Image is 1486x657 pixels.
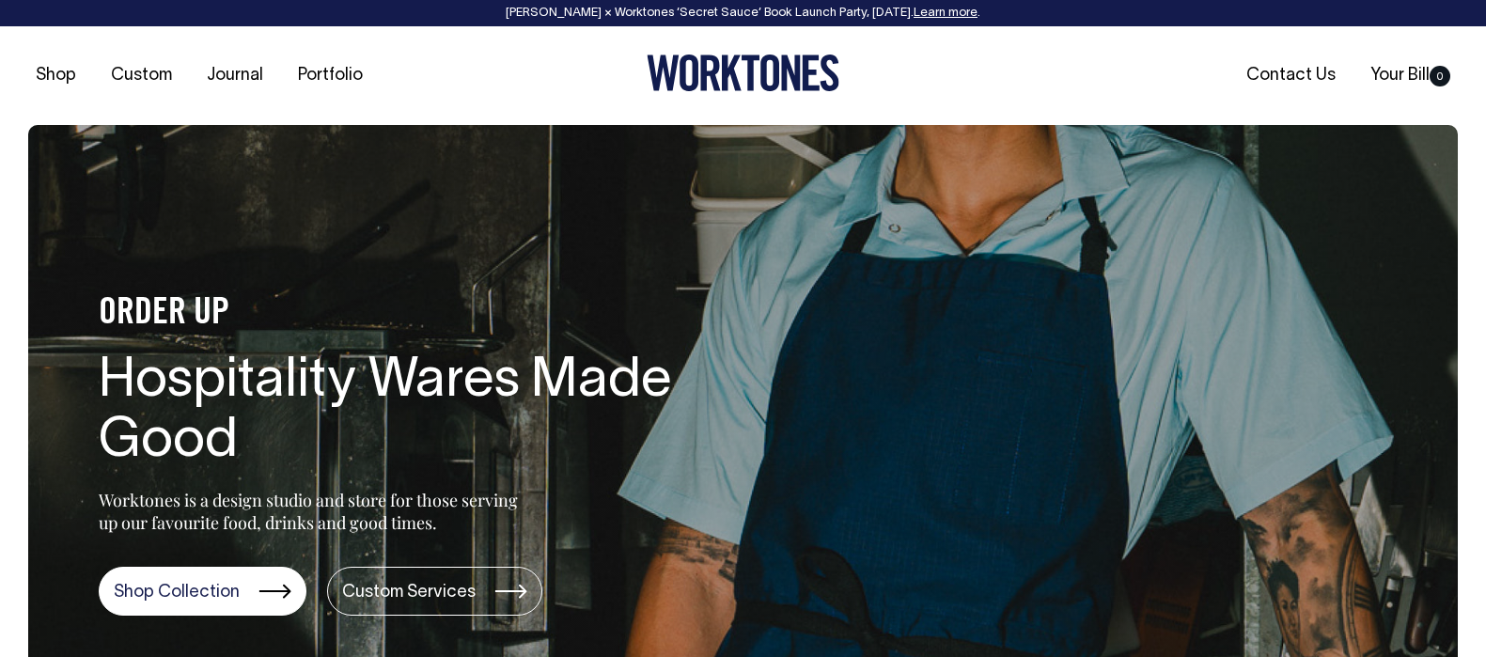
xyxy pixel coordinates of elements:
[1239,60,1343,91] a: Contact Us
[327,567,542,616] a: Custom Services
[914,8,978,19] a: Learn more
[199,60,271,91] a: Journal
[290,60,370,91] a: Portfolio
[103,60,180,91] a: Custom
[99,489,526,534] p: Worktones is a design studio and store for those serving up our favourite food, drinks and good t...
[99,567,306,616] a: Shop Collection
[19,7,1467,20] div: [PERSON_NAME] × Worktones ‘Secret Sauce’ Book Launch Party, [DATE]. .
[1430,66,1450,86] span: 0
[99,352,700,473] h1: Hospitality Wares Made Good
[28,60,84,91] a: Shop
[1363,60,1458,91] a: Your Bill0
[99,294,700,334] h4: ORDER UP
